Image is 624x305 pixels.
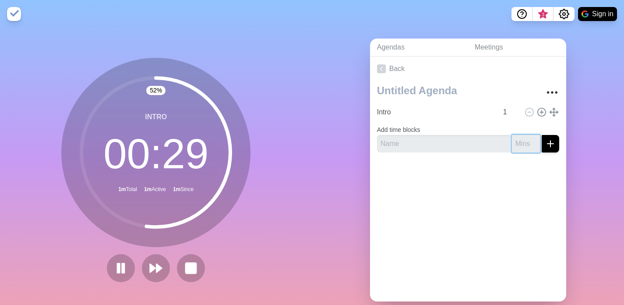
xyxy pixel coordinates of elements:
button: More [543,84,561,101]
input: Mins [512,135,540,152]
span: 3 [539,11,546,18]
a: Meetings [468,39,566,57]
a: Back [370,57,566,81]
button: Settings [553,7,575,21]
button: What’s new [532,7,553,21]
button: Sign in [578,7,617,21]
img: google logo [582,11,589,18]
button: Help [511,7,532,21]
input: Name [374,103,498,121]
label: Add time blocks [377,126,420,133]
img: timeblocks logo [7,7,21,21]
a: Agendas [370,39,468,57]
input: Name [377,135,510,152]
input: Mins [500,103,521,121]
